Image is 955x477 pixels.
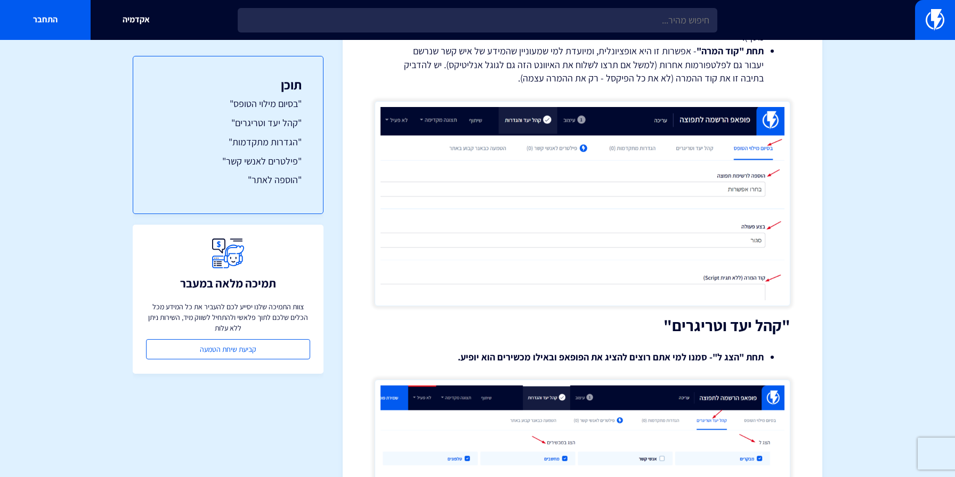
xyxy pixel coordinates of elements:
li: - אפשרות זו היא אופציונלית, ומיועדת למי שמעוניין שהמידע של איש קשר שנרשם יעבור גם לפלטפורמות אחרו... [401,44,764,85]
h3: תמיכה מלאה במעבר [180,277,276,290]
strong: תחת "הצג ל"- סמנו למי אתם רוצים להציג את הפופאפ ובאילו מכשירים הוא יופיע. [458,351,764,363]
a: קביעת שיחת הטמעה [146,339,310,359]
h3: תוכן [155,78,302,92]
h2: "קהל יעד וטריגרים" [375,317,790,334]
a: "הוספה לאתר" [155,173,302,187]
strong: תחת "קוד המרה" [697,45,764,57]
a: "קהל יעד וטריגרים" [155,116,302,130]
a: "פילטרים לאנשי קשר" [155,154,302,168]
a: "בסיום מילוי הטופס" [155,97,302,111]
a: "הגדרות מתקדמות" [155,135,302,149]
p: צוות התמיכה שלנו יסייע לכם להעביר את כל המידע מכל הכלים שלכם לתוך פלאשי ולהתחיל לשווק מיד, השירות... [146,301,310,333]
input: חיפוש מהיר... [238,8,717,32]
